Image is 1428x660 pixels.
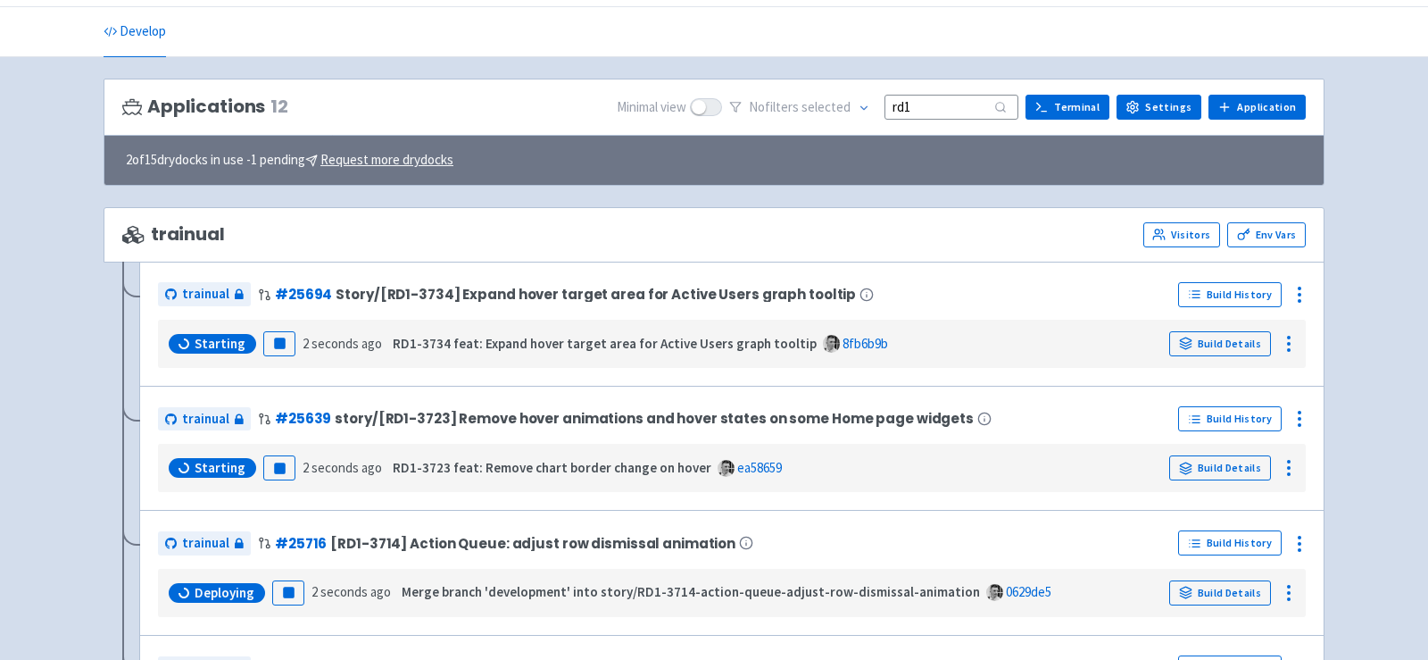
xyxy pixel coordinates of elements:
h3: Applications [122,96,288,117]
a: Build History [1178,531,1282,556]
a: #25716 [275,534,327,553]
a: ea58659 [737,459,782,476]
span: 12 [270,96,288,117]
a: Env Vars [1227,222,1306,247]
span: trainual [182,533,229,554]
time: 2 seconds ago [303,459,382,476]
a: 0629de5 [1006,583,1051,600]
a: Build History [1178,282,1282,307]
button: Pause [263,331,295,356]
a: trainual [158,407,251,431]
a: trainual [158,282,251,306]
a: Build History [1178,406,1282,431]
a: Application [1208,95,1306,120]
span: No filter s [749,97,851,118]
span: Minimal view [617,97,686,118]
time: 2 seconds ago [311,583,391,600]
time: 2 seconds ago [303,335,382,352]
span: story/[RD1-3723] Remove hover animations and hover states on some Home page widgets [335,411,974,426]
a: Build Details [1169,455,1271,480]
span: Starting [195,335,245,353]
u: Request more drydocks [320,151,453,168]
span: Deploying [195,584,254,602]
a: trainual [158,531,251,556]
button: Pause [272,581,304,606]
a: #25694 [275,285,332,304]
strong: RD1-3723 feat: Remove chart border change on hover [393,459,711,476]
a: #25639 [275,409,331,428]
span: selected [801,98,851,115]
span: 2 of 15 drydocks in use - 1 pending [126,150,453,171]
strong: Merge branch 'development' into story/RD1-3714-action-queue-adjust-row-dismissal-animation [402,583,980,600]
span: Starting [195,459,245,477]
button: Pause [263,455,295,480]
span: trainual [182,409,229,430]
span: [RD1-3714] Action Queue: adjust row dismissal animation [330,536,735,551]
a: Visitors [1143,222,1220,247]
input: Search... [884,95,1018,119]
span: Story/[RD1-3734] Expand hover target area for Active Users graph tooltip [336,287,856,302]
a: Develop [104,7,166,57]
a: Settings [1117,95,1201,120]
span: trainual [182,284,229,305]
a: Build Details [1169,331,1271,356]
span: trainual [122,224,225,245]
strong: RD1-3734 feat: Expand hover target area for Active Users graph tooltip [393,335,817,352]
a: 8fb6b9b [843,335,888,352]
a: Terminal [1025,95,1109,120]
a: Build Details [1169,581,1271,606]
